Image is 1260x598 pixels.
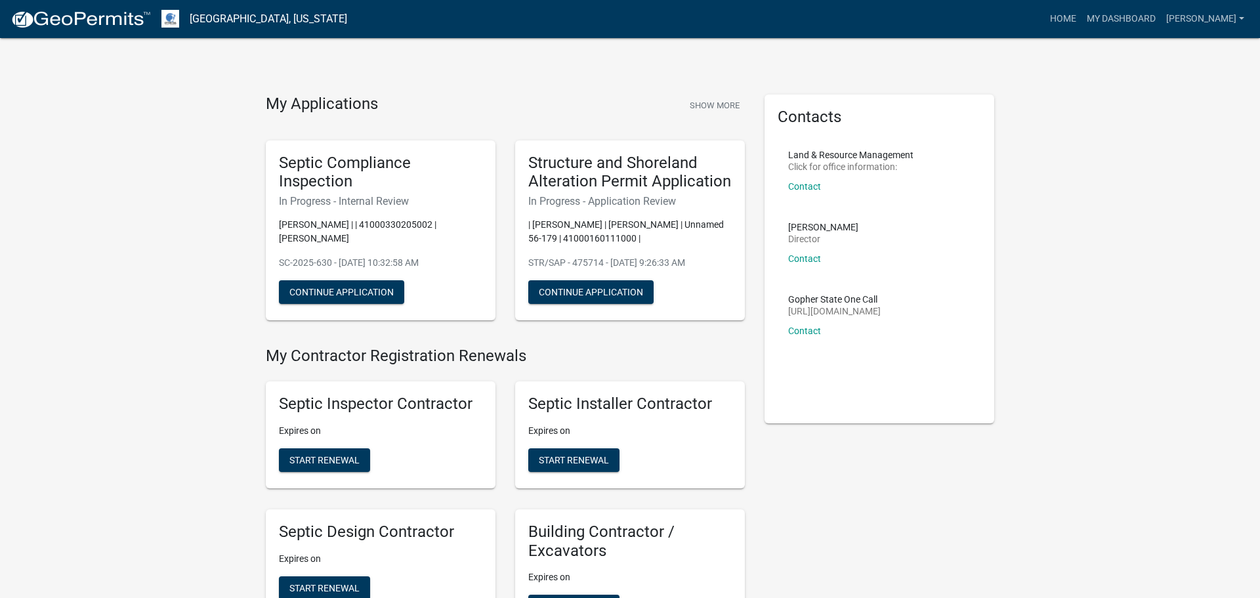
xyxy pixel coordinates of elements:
h6: In Progress - Internal Review [279,195,482,207]
p: | [PERSON_NAME] | [PERSON_NAME] | Unnamed 56-179 | 41000160111000 | [528,218,732,246]
button: Start Renewal [279,448,370,472]
p: Click for office information: [788,162,913,171]
a: Contact [788,326,821,336]
p: SC-2025-630 - [DATE] 10:32:58 AM [279,256,482,270]
p: STR/SAP - 475714 - [DATE] 9:26:33 AM [528,256,732,270]
h4: My Contractor Registration Renewals [266,347,745,366]
h5: Septic Installer Contractor [528,395,732,414]
h4: My Applications [266,95,378,114]
p: Gopher State One Call [788,295,881,304]
p: Expires on [528,570,732,584]
p: Expires on [279,424,482,438]
p: [PERSON_NAME] | | 41000330205002 | [PERSON_NAME] [279,218,482,246]
a: Contact [788,181,821,192]
h5: Septic Design Contractor [279,523,482,542]
a: Home [1045,7,1081,32]
a: [PERSON_NAME] [1161,7,1249,32]
span: Start Renewal [289,454,360,465]
a: My Dashboard [1081,7,1161,32]
h5: Septic Compliance Inspection [279,154,482,192]
button: Continue Application [528,280,654,304]
p: [PERSON_NAME] [788,223,858,232]
span: Start Renewal [289,582,360,593]
p: Land & Resource Management [788,150,913,160]
h5: Structure and Shoreland Alteration Permit Application [528,154,732,192]
h5: Septic Inspector Contractor [279,395,482,414]
button: Show More [684,95,745,116]
h6: In Progress - Application Review [528,195,732,207]
h5: Building Contractor / Excavators [528,523,732,561]
span: Start Renewal [539,454,609,465]
button: Continue Application [279,280,404,304]
p: Director [788,234,858,244]
a: Contact [788,253,821,264]
p: [URL][DOMAIN_NAME] [788,307,881,316]
a: [GEOGRAPHIC_DATA], [US_STATE] [190,8,347,30]
button: Start Renewal [528,448,619,472]
img: Otter Tail County, Minnesota [161,10,179,28]
h5: Contacts [778,108,981,127]
p: Expires on [528,424,732,438]
p: Expires on [279,552,482,566]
